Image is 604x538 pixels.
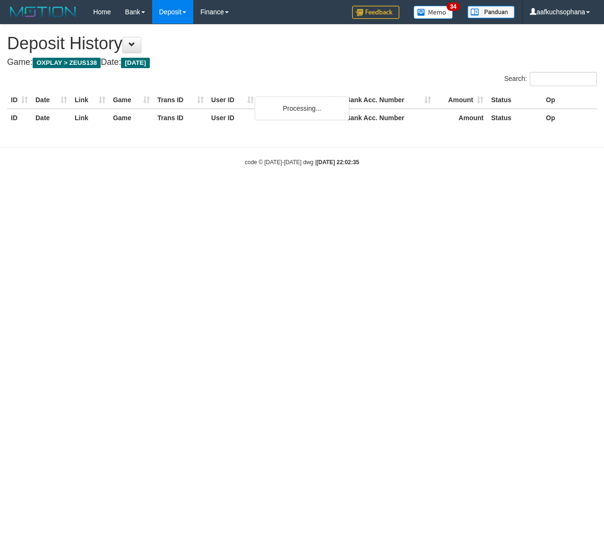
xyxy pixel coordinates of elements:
[7,58,597,67] h4: Game: Date:
[121,58,150,68] span: [DATE]
[32,109,71,126] th: Date
[33,58,101,68] span: OXPLAY > ZEUS138
[255,97,349,120] div: Processing...
[542,91,597,109] th: Op
[245,159,359,166] small: code © [DATE]-[DATE] dwg |
[154,109,207,126] th: Trans ID
[109,109,154,126] th: Game
[467,6,515,18] img: panduan.png
[7,109,32,126] th: ID
[342,91,435,109] th: Bank Acc. Number
[487,91,542,109] th: Status
[7,34,597,53] h1: Deposit History
[435,91,487,109] th: Amount
[435,109,487,126] th: Amount
[317,159,359,166] strong: [DATE] 22:02:35
[504,72,597,86] label: Search:
[487,109,542,126] th: Status
[530,72,597,86] input: Search:
[447,2,459,11] span: 34
[207,91,258,109] th: User ID
[352,6,399,19] img: Feedback.jpg
[542,109,597,126] th: Op
[109,91,154,109] th: Game
[7,5,79,19] img: MOTION_logo.png
[414,6,453,19] img: Button%20Memo.svg
[32,91,71,109] th: Date
[207,109,258,126] th: User ID
[154,91,207,109] th: Trans ID
[71,91,109,109] th: Link
[7,91,32,109] th: ID
[342,109,435,126] th: Bank Acc. Number
[71,109,109,126] th: Link
[258,91,342,109] th: Bank Acc. Name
